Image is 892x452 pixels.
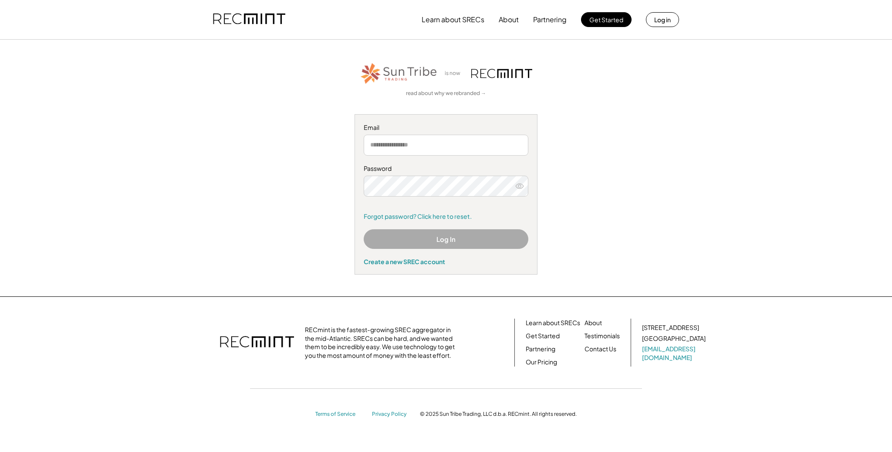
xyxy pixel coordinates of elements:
[422,11,484,28] button: Learn about SRECs
[364,229,528,249] button: Log In
[642,323,699,332] div: [STREET_ADDRESS]
[526,332,560,340] a: Get Started
[646,12,679,27] button: Log in
[213,5,285,34] img: recmint-logotype%403x.png
[526,345,555,353] a: Partnering
[315,411,363,418] a: Terms of Service
[526,319,580,327] a: Learn about SRECs
[585,332,620,340] a: Testimonials
[585,319,602,327] a: About
[581,12,632,27] button: Get Started
[420,411,577,418] div: © 2025 Sun Tribe Trading, LLC d.b.a. RECmint. All rights reserved.
[443,70,467,77] div: is now
[364,258,528,265] div: Create a new SREC account
[642,334,706,343] div: [GEOGRAPHIC_DATA]
[372,411,411,418] a: Privacy Policy
[585,345,616,353] a: Contact Us
[533,11,567,28] button: Partnering
[642,345,707,362] a: [EMAIL_ADDRESS][DOMAIN_NAME]
[360,61,438,85] img: STT_Horizontal_Logo%2B-%2BColor.png
[406,90,486,97] a: read about why we rebranded →
[305,326,460,360] div: RECmint is the fastest-growing SREC aggregator in the mid-Atlantic. SRECs can be hard, and we wan...
[220,327,294,358] img: recmint-logotype%403x.png
[471,69,532,78] img: recmint-logotype%403x.png
[526,358,557,367] a: Our Pricing
[364,212,528,221] a: Forgot password? Click here to reset.
[499,11,519,28] button: About
[364,164,528,173] div: Password
[364,123,528,132] div: Email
